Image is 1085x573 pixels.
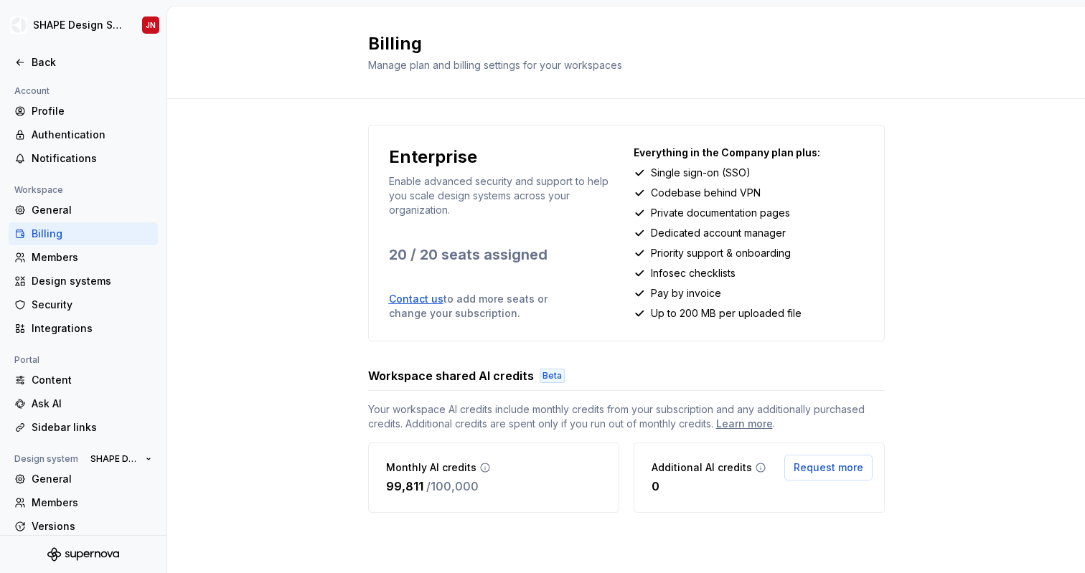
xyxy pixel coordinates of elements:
a: Billing [9,222,158,245]
div: Versions [32,519,152,534]
div: Ask AI [32,397,152,411]
a: Content [9,369,158,392]
p: Codebase behind VPN [651,186,761,200]
div: Members [32,250,152,265]
span: Your workspace AI credits include monthly credits from your subscription and any additionally pur... [368,402,885,431]
div: Members [32,496,152,510]
span: Manage plan and billing settings for your workspaces [368,59,622,71]
div: Design system [9,450,84,468]
a: General [9,199,158,222]
div: Notifications [32,151,152,166]
p: to add more seats or change your subscription. [389,292,584,321]
a: Back [9,51,158,74]
div: General [32,203,152,217]
p: Enable advanced security and support to help you scale design systems across your organization. [389,174,619,217]
div: Back [32,55,152,70]
div: Sidebar links [32,420,152,435]
div: General [32,472,152,486]
div: Authentication [32,128,152,142]
div: Content [32,373,152,387]
span: Request more [794,460,863,475]
a: Contact us [389,293,443,305]
a: General [9,468,158,491]
a: Versions [9,515,158,538]
p: Single sign-on (SSO) [651,166,751,180]
h3: Workspace shared AI credits [368,367,534,384]
p: Everything in the Company plan plus: [634,146,864,160]
div: SHAPE Design System [33,18,125,32]
p: Up to 200 MB per uploaded file [651,306,802,321]
h2: Billing [368,32,868,55]
svg: Supernova Logo [47,547,119,562]
a: Notifications [9,147,158,170]
p: 20 / 20 seats assigned [389,245,619,265]
p: Infosec checklists [651,266,736,280]
button: Request more [784,455,873,480]
p: Private documentation pages [651,206,790,220]
div: Design systems [32,274,152,288]
button: SHAPE Design SystemJN [3,9,164,41]
a: Design systems [9,270,158,293]
p: 99,811 [386,478,423,495]
div: Security [32,298,152,312]
a: Integrations [9,317,158,340]
a: Members [9,246,158,269]
div: Billing [32,227,152,241]
div: JN [146,19,156,31]
a: Authentication [9,123,158,146]
p: Additional AI credits [652,460,752,475]
a: Learn more [716,417,773,431]
div: Beta [540,369,565,383]
div: Integrations [32,321,152,336]
p: / 100,000 [426,478,479,495]
p: Dedicated account manager [651,226,786,240]
a: Ask AI [9,392,158,415]
p: Monthly AI credits [386,460,476,475]
p: Enterprise [389,146,477,169]
p: Pay by invoice [651,286,721,300]
p: 0 [652,478,659,495]
span: SHAPE Design System [90,453,140,465]
a: Sidebar links [9,416,158,439]
div: Portal [9,351,45,369]
div: Workspace [9,181,69,199]
div: Profile [32,104,152,118]
p: Priority support & onboarding [651,246,791,260]
img: 1131f18f-9b94-42a4-847a-eabb54481545.png [10,16,27,34]
a: Members [9,491,158,514]
div: Account [9,82,55,100]
a: Profile [9,100,158,123]
a: Security [9,293,158,316]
